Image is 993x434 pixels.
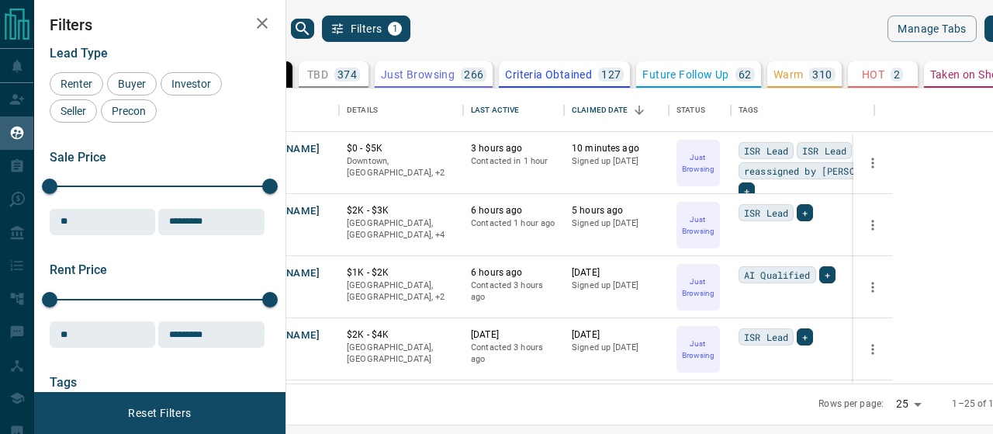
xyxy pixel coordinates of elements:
[797,328,813,345] div: +
[347,217,455,241] p: East End, Midtown | Central, East York, Toronto
[389,23,400,34] span: 1
[322,16,411,42] button: Filters1
[471,204,556,217] p: 6 hours ago
[890,393,927,415] div: 25
[347,279,455,304] p: York Crosstown, Toronto
[744,183,749,199] span: +
[112,78,151,90] span: Buyer
[347,204,455,217] p: $2K - $3K
[471,342,556,366] p: Contacted 3 hours ago
[802,143,846,158] span: ISR Lead
[471,266,556,279] p: 6 hours ago
[307,69,328,80] p: TBD
[50,16,270,34] h2: Filters
[739,182,755,200] div: +
[505,69,592,80] p: Criteria Obtained
[50,375,77,390] span: Tags
[744,163,861,179] span: reassigned by [PERSON_NAME]
[50,150,106,165] span: Sale Price
[471,142,556,155] p: 3 hours ago
[291,19,314,39] button: search button
[50,46,108,61] span: Lead Type
[676,89,705,132] div: Status
[731,89,874,132] div: Tags
[471,328,556,342] p: [DATE]
[744,267,811,283] span: AI Qualified
[347,89,378,132] div: Details
[894,69,900,80] p: 2
[464,69,483,80] p: 266
[347,342,455,366] p: [GEOGRAPHIC_DATA], [GEOGRAPHIC_DATA]
[572,155,661,168] p: Signed up [DATE]
[118,400,201,426] button: Reset Filters
[861,338,884,361] button: more
[572,204,661,217] p: 5 hours ago
[347,328,455,342] p: $2K - $4K
[572,342,661,354] p: Signed up [DATE]
[669,89,731,132] div: Status
[572,142,661,155] p: 10 minutes ago
[642,69,728,80] p: Future Follow Up
[739,89,759,132] div: Tags
[862,69,884,80] p: HOT
[887,16,976,42] button: Manage Tabs
[347,266,455,279] p: $1K - $2K
[802,329,808,345] span: +
[601,69,621,80] p: 127
[471,155,556,168] p: Contacted in 1 hour
[825,267,830,283] span: +
[463,89,564,132] div: Last Active
[471,279,556,304] p: Contacted 3 hours ago
[802,205,808,220] span: +
[337,69,357,80] p: 374
[797,204,813,221] div: +
[101,99,157,123] div: Precon
[572,266,661,279] p: [DATE]
[50,262,107,277] span: Rent Price
[818,398,884,411] p: Rows per page:
[347,155,455,179] p: West End, Toronto
[339,89,463,132] div: Details
[381,69,455,80] p: Just Browsing
[819,266,836,283] div: +
[166,78,216,90] span: Investor
[50,99,97,123] div: Seller
[161,72,222,95] div: Investor
[572,217,661,230] p: Signed up [DATE]
[628,99,650,121] button: Sort
[861,151,884,175] button: more
[564,89,669,132] div: Claimed Date
[678,214,718,237] p: Just Browsing
[773,69,804,80] p: Warm
[471,89,519,132] div: Last Active
[50,72,103,95] div: Renter
[861,214,884,237] button: more
[678,151,718,175] p: Just Browsing
[678,338,718,361] p: Just Browsing
[572,89,628,132] div: Claimed Date
[55,105,92,117] span: Seller
[739,69,752,80] p: 62
[471,217,556,230] p: Contacted 1 hour ago
[106,105,151,117] span: Precon
[107,72,157,95] div: Buyer
[572,279,661,292] p: Signed up [DATE]
[812,69,832,80] p: 310
[744,143,788,158] span: ISR Lead
[55,78,98,90] span: Renter
[744,205,788,220] span: ISR Lead
[861,276,884,299] button: more
[572,328,661,342] p: [DATE]
[230,89,339,132] div: Name
[678,276,718,299] p: Just Browsing
[744,329,788,345] span: ISR Lead
[347,142,455,155] p: $0 - $5K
